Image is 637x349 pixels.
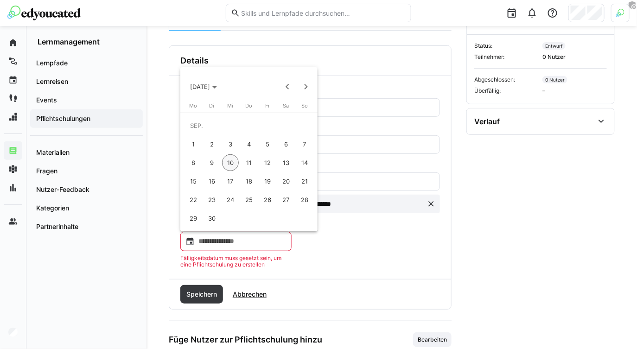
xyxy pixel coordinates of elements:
[189,102,197,109] span: Mo
[185,210,202,227] span: 29
[184,209,203,228] button: 29. September 2025
[204,154,220,171] span: 9
[185,173,202,190] span: 15
[295,190,314,209] button: 28. September 2025
[221,172,240,190] button: 17. September 2025
[221,135,240,153] button: 3. September 2025
[277,172,295,190] button: 20. September 2025
[203,172,221,190] button: 16. September 2025
[227,102,233,109] span: Mi
[190,83,210,90] span: [DATE]
[259,173,276,190] span: 19
[277,190,295,209] button: 27. September 2025
[259,154,276,171] span: 12
[259,136,276,152] span: 5
[277,135,295,153] button: 6. September 2025
[185,136,202,152] span: 1
[221,153,240,172] button: 10. September 2025
[278,136,294,152] span: 6
[222,154,239,171] span: 10
[185,154,202,171] span: 8
[301,102,308,109] span: So
[185,191,202,208] span: 22
[265,102,270,109] span: Fr
[204,191,220,208] span: 23
[296,154,313,171] span: 14
[209,102,214,109] span: Di
[203,190,221,209] button: 23. September 2025
[296,136,313,152] span: 7
[186,78,221,95] button: Choose month and year
[241,154,257,171] span: 11
[203,209,221,228] button: 30. September 2025
[283,102,289,109] span: Sa
[258,135,277,153] button: 5. September 2025
[295,153,314,172] button: 14. September 2025
[203,135,221,153] button: 2. September 2025
[241,173,257,190] span: 18
[184,153,203,172] button: 8. September 2025
[241,136,257,152] span: 4
[258,153,277,172] button: 12. September 2025
[184,172,203,190] button: 15. September 2025
[295,135,314,153] button: 7. September 2025
[296,173,313,190] span: 21
[245,102,252,109] span: Do
[240,153,258,172] button: 11. September 2025
[278,77,297,96] button: Previous month
[222,136,239,152] span: 3
[241,191,257,208] span: 25
[204,210,220,227] span: 30
[204,173,220,190] span: 16
[277,153,295,172] button: 13. September 2025
[297,77,315,96] button: Next month
[222,191,239,208] span: 24
[240,190,258,209] button: 25. September 2025
[278,173,294,190] span: 20
[295,172,314,190] button: 21. September 2025
[259,191,276,208] span: 26
[240,172,258,190] button: 18. September 2025
[203,153,221,172] button: 9. September 2025
[184,116,314,135] td: SEP.
[222,173,239,190] span: 17
[240,135,258,153] button: 4. September 2025
[258,172,277,190] button: 19. September 2025
[221,190,240,209] button: 24. September 2025
[278,191,294,208] span: 27
[204,136,220,152] span: 2
[278,154,294,171] span: 13
[184,190,203,209] button: 22. September 2025
[184,135,203,153] button: 1. September 2025
[296,191,313,208] span: 28
[258,190,277,209] button: 26. September 2025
